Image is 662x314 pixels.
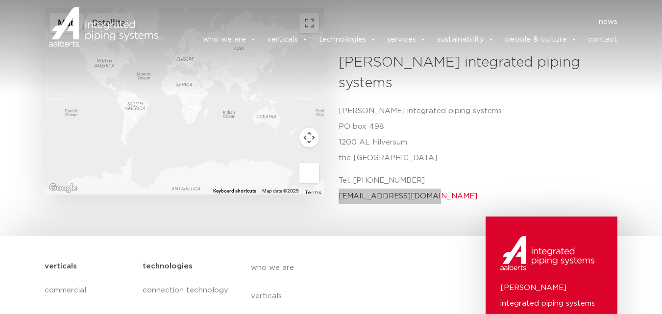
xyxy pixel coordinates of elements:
[339,173,611,204] p: Tel. [PHONE_NUMBER]
[251,254,430,282] a: who we are
[267,30,308,49] a: verticals
[305,190,321,195] a: Terms
[143,259,193,274] h5: technologies
[45,276,133,305] a: commercial
[319,30,376,49] a: technologies
[143,276,231,305] a: connection technology
[45,259,77,274] h5: verticals
[173,14,618,30] nav: Menu
[339,193,477,200] a: [EMAIL_ADDRESS][DOMAIN_NAME]
[588,30,617,49] a: contact
[339,103,611,166] p: [PERSON_NAME] integrated piping systems PO box 498 1200 AL Hilversum the [GEOGRAPHIC_DATA]
[299,128,319,147] button: Map camera controls
[213,188,256,194] button: Keyboard shortcuts
[599,14,617,30] a: news
[47,182,79,194] a: Open this area in Google Maps (opens a new window)
[387,30,426,49] a: services
[505,30,577,49] a: people & culture
[437,30,494,49] a: sustainability
[203,30,256,49] a: who we are
[47,182,79,194] img: Google
[262,188,299,193] span: Map data ©2025
[251,282,430,311] a: verticals
[299,163,319,183] button: Drag Pegman onto the map to open Street View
